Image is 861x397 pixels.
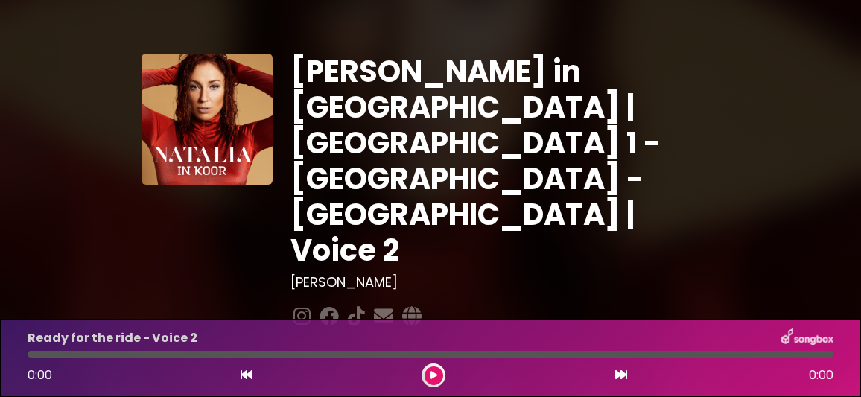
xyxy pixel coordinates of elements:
img: YTVS25JmS9CLUqXqkEhs [142,54,273,185]
img: songbox-logo-white.png [781,328,833,348]
p: Ready for the ride - Voice 2 [28,329,197,347]
span: 0:00 [809,366,833,384]
h3: [PERSON_NAME] [290,274,719,290]
h1: [PERSON_NAME] in [GEOGRAPHIC_DATA] | [GEOGRAPHIC_DATA] 1 - [GEOGRAPHIC_DATA] - [GEOGRAPHIC_DATA] ... [290,54,719,268]
span: 0:00 [28,366,52,384]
